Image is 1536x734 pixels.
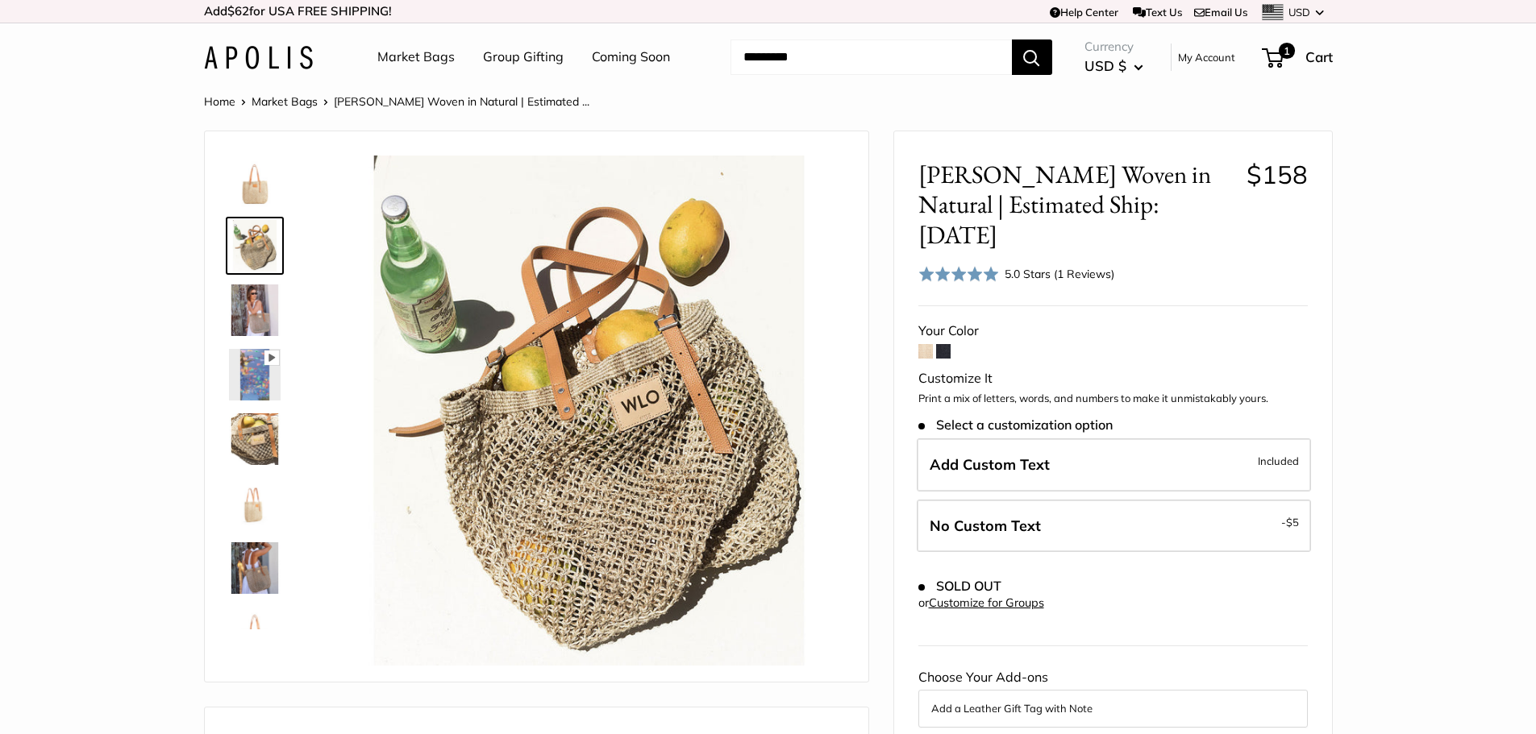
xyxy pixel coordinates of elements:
[1288,6,1310,19] span: USD
[592,45,670,69] a: Coming Soon
[229,607,281,658] img: Mercado Woven in Natural | Estimated Ship: Oct. 19th
[1258,451,1299,471] span: Included
[204,91,589,112] nav: Breadcrumb
[917,438,1311,491] label: Add Custom Text
[918,160,1234,250] span: [PERSON_NAME] Woven in Natural | Estimated Ship: [DATE]
[226,539,284,597] a: Mercado Woven in Natural | Estimated Ship: Oct. 19th
[1084,53,1143,79] button: USD $
[918,319,1308,343] div: Your Color
[229,413,281,465] img: Mercado Woven in Natural | Estimated Ship: Oct. 19th
[1194,6,1247,19] a: Email Us
[226,346,284,404] a: Mercado Woven in Natural | Estimated Ship: Oct. 19th
[1012,39,1052,75] button: Search
[917,500,1311,553] label: Leave Blank
[931,699,1295,718] button: Add a Leather Gift Tag with Note
[1286,516,1299,529] span: $5
[918,592,1044,614] div: or
[1050,6,1118,19] a: Help Center
[1247,159,1308,190] span: $158
[918,391,1308,407] p: Print a mix of letters, words, and numbers to make it unmistakably yours.
[731,39,1012,75] input: Search...
[226,410,284,468] a: Mercado Woven in Natural | Estimated Ship: Oct. 19th
[918,578,1001,594] span: SOLD OUT
[1133,6,1182,19] a: Text Us
[226,475,284,533] a: Mercado Woven in Natural | Estimated Ship: Oct. 19th
[229,542,281,594] img: Mercado Woven in Natural | Estimated Ship: Oct. 19th
[226,281,284,339] a: Mercado Woven in Natural | Estimated Ship: Oct. 19th
[226,217,284,275] a: Mercado Woven in Natural | Estimated Ship: Oct. 19th
[918,666,1308,727] div: Choose Your Add-ons
[1178,48,1235,67] a: My Account
[334,156,844,666] img: Mercado Woven in Natural | Estimated Ship: Oct. 19th
[918,367,1308,391] div: Customize It
[1281,512,1299,532] span: -
[229,478,281,529] img: Mercado Woven in Natural | Estimated Ship: Oct. 19th
[377,45,455,69] a: Market Bags
[229,349,281,400] img: Mercado Woven in Natural | Estimated Ship: Oct. 19th
[483,45,564,69] a: Group Gifting
[229,284,281,336] img: Mercado Woven in Natural | Estimated Ship: Oct. 19th
[226,603,284,661] a: Mercado Woven in Natural | Estimated Ship: Oct. 19th
[226,152,284,210] a: Mercado Woven in Natural | Estimated Ship: Oct. 19th
[930,455,1050,474] span: Add Custom Text
[1084,35,1143,58] span: Currency
[204,94,235,109] a: Home
[930,516,1041,535] span: No Custom Text
[918,417,1113,433] span: Select a customization option
[204,46,313,69] img: Apolis
[918,262,1115,285] div: 5.0 Stars (1 Reviews)
[1305,48,1333,65] span: Cart
[334,94,589,109] span: [PERSON_NAME] Woven in Natural | Estimated ...
[1278,43,1294,59] span: 1
[229,220,281,272] img: Mercado Woven in Natural | Estimated Ship: Oct. 19th
[227,3,249,19] span: $62
[229,156,281,207] img: Mercado Woven in Natural | Estimated Ship: Oct. 19th
[252,94,318,109] a: Market Bags
[1084,57,1126,74] span: USD $
[929,595,1044,610] a: Customize for Groups
[1005,265,1114,283] div: 5.0 Stars (1 Reviews)
[1263,44,1333,70] a: 1 Cart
